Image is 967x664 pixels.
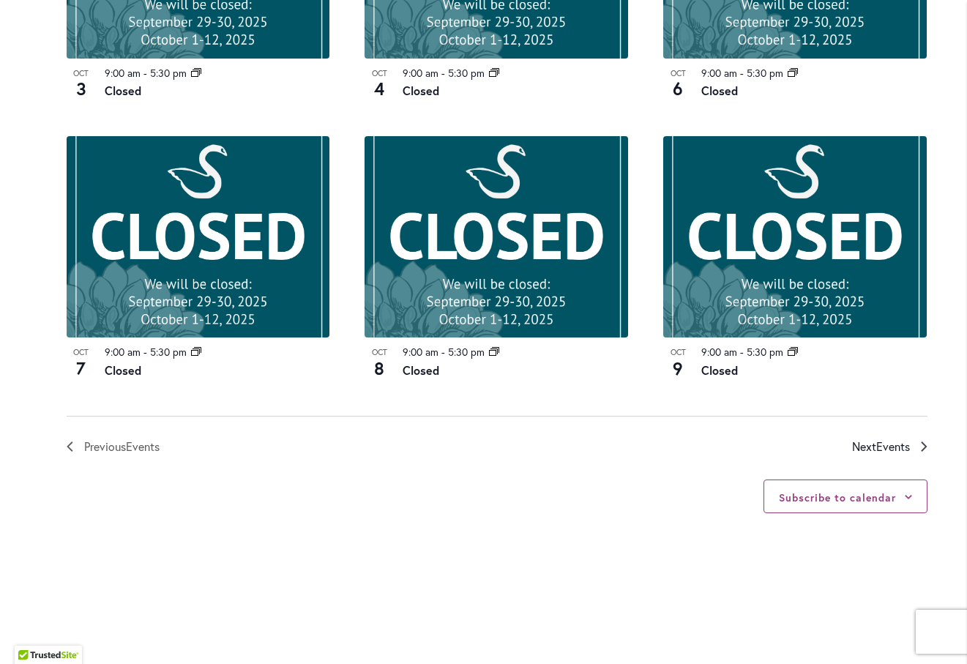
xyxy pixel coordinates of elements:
iframe: Launch Accessibility Center [11,612,52,653]
span: Oct [365,346,394,359]
span: 7 [67,356,96,381]
time: 5:30 pm [448,66,485,80]
span: Oct [365,67,394,80]
time: 9:00 am [701,66,737,80]
span: - [740,345,744,359]
time: 9:00 am [403,66,438,80]
time: 9:00 am [701,345,737,359]
time: 5:30 pm [747,66,783,80]
a: Closed [701,83,738,98]
button: Subscribe to calendar [779,490,895,504]
span: Oct [67,67,96,80]
span: Oct [663,346,692,359]
time: 9:00 am [403,345,438,359]
span: 3 [67,76,96,101]
span: Events [126,439,160,454]
span: 6 [663,76,692,101]
a: Closed [403,83,439,98]
span: 9 [663,356,692,381]
img: SID-CLOSED-2025-SEPTEMBER-OCTOBER – 2 [67,136,330,337]
span: Previous [84,437,160,456]
span: - [740,66,744,80]
img: SID-CLOSED-2025-SEPTEMBER-OCTOBER – 2 [663,136,927,337]
span: Oct [663,67,692,80]
time: 9:00 am [105,66,141,80]
span: - [441,345,445,359]
span: Oct [67,346,96,359]
a: Previous Events [67,437,160,456]
time: 5:30 pm [747,345,783,359]
span: Next [852,437,910,456]
span: 4 [365,76,394,101]
span: - [143,345,147,359]
a: Closed [403,362,439,378]
a: Closed [105,362,141,378]
time: 5:30 pm [150,345,187,359]
time: 9:00 am [105,345,141,359]
a: Next Events [852,437,927,456]
span: - [441,66,445,80]
a: Closed [105,83,141,98]
time: 5:30 pm [150,66,187,80]
time: 5:30 pm [448,345,485,359]
span: Events [876,439,910,454]
span: - [143,66,147,80]
span: 8 [365,356,394,381]
img: SID-CLOSED-2025-SEPTEMBER-OCTOBER – 2 [365,136,628,337]
a: Closed [701,362,738,378]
